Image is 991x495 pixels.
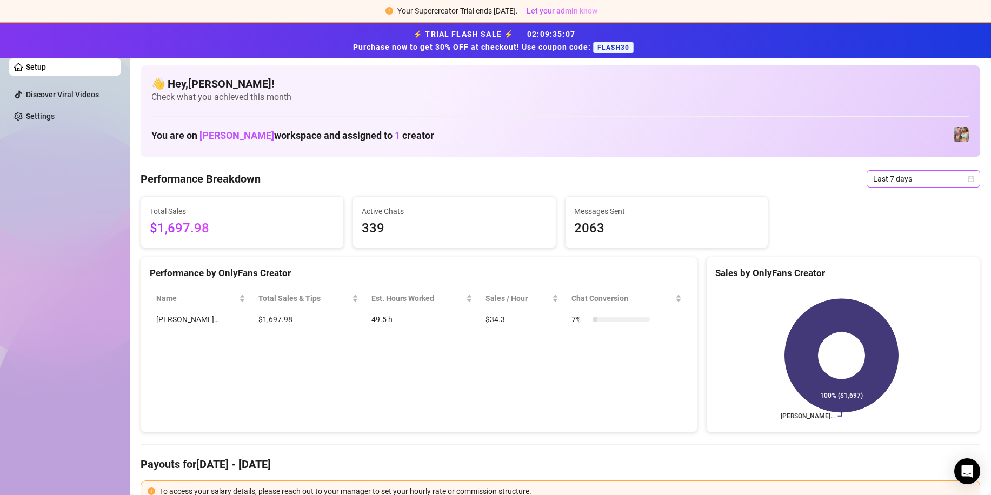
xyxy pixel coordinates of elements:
a: Discover Viral Videos [26,90,99,99]
span: 339 [362,218,547,239]
h4: Performance Breakdown [141,171,261,186]
span: Total Sales & Tips [258,292,350,304]
span: Total Sales [150,205,335,217]
span: Chat Conversion [571,292,673,304]
span: Let your admin know [527,6,597,15]
span: Last 7 days [873,171,974,187]
span: [PERSON_NAME] [199,130,274,141]
div: Open Intercom Messenger [954,458,980,484]
h4: 👋 Hey, [PERSON_NAME] ! [151,76,969,91]
div: Performance by OnlyFans Creator [150,266,688,280]
strong: ⚡ TRIAL FLASH SALE ⚡ [353,30,638,51]
th: Sales / Hour [479,288,565,309]
span: Messages Sent [574,205,759,217]
span: exclamation-circle [148,487,155,495]
span: exclamation-circle [385,7,393,15]
span: FLASH30 [593,42,634,53]
strong: Purchase now to get 30% OFF at checkout! Use coupon code: [353,43,593,51]
button: Let your admin know [522,4,602,17]
span: 1 [395,130,400,141]
h1: You are on workspace and assigned to creator [151,130,434,142]
div: Sales by OnlyFans Creator [715,266,971,280]
h4: Payouts for [DATE] - [DATE] [141,457,980,472]
img: Jess [954,127,969,142]
span: 02 : 09 : 35 : 07 [527,30,575,38]
th: Chat Conversion [565,288,688,309]
span: calendar [968,176,974,182]
th: Name [150,288,252,309]
th: Total Sales & Tips [252,288,365,309]
span: Name [156,292,237,304]
span: 7 % [571,313,589,325]
text: [PERSON_NAME]… [781,412,835,420]
td: $1,697.98 [252,309,365,330]
div: Est. Hours Worked [371,292,464,304]
span: $1,697.98 [150,218,335,239]
a: Settings [26,112,55,121]
a: Setup [26,63,46,71]
span: Check what you achieved this month [151,91,969,103]
td: 49.5 h [365,309,479,330]
span: Active Chats [362,205,547,217]
span: Sales / Hour [485,292,550,304]
span: Your Supercreator Trial ends [DATE]. [397,6,518,15]
td: [PERSON_NAME]… [150,309,252,330]
td: $34.3 [479,309,565,330]
span: 2063 [574,218,759,239]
